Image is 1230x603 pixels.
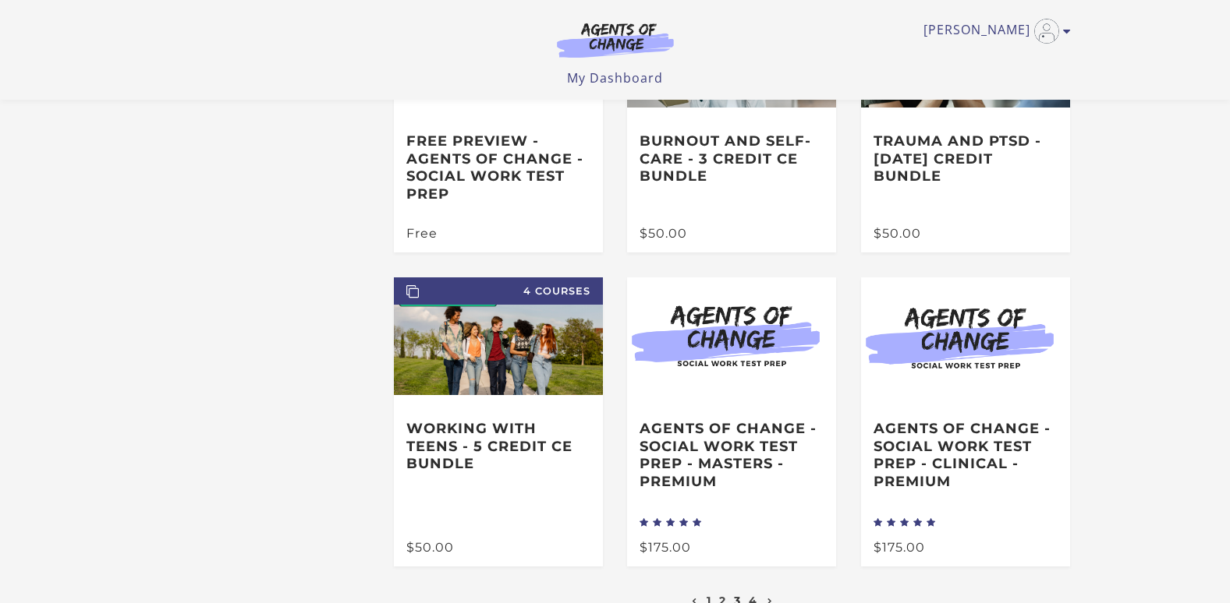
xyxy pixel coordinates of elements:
div: $50.00 [406,541,590,554]
img: Agents of Change Logo [541,22,690,58]
a: Agents of Change - Social Work Test Prep - MASTERS - PREMIUM $175.00 [627,277,836,566]
a: Toggle menu [923,19,1063,44]
div: $50.00 [640,227,824,240]
h3: Agents of Change - Social Work Test Prep - MASTERS - PREMIUM [640,420,824,490]
a: Agents of Change - Social Work Test Prep - CLINICAL - PREMIUM $175.00 [861,277,1070,566]
i: star [927,518,936,527]
i: star [679,518,689,527]
i: star [900,518,909,527]
i: star [693,518,702,527]
div: $50.00 [874,227,1058,240]
a: My Dashboard [567,69,663,86]
h3: Trauma and PTSD - [DATE] Credit Bundle [874,132,1058,185]
h3: Free Preview - Agents of Change - Social Work Test Prep [406,132,590,203]
h3: Burnout and Self-Care - 3 Credit CE Bundle [640,132,824,185]
a: 4 Courses Working with Teens - 5 Credit CE Bundle $50.00 [394,277,603,566]
div: $175.00 [874,541,1058,554]
i: star [913,518,923,527]
div: Free [406,227,590,240]
i: star [653,518,662,527]
i: star [666,518,675,527]
i: star [640,518,649,527]
i: star [887,518,896,527]
div: $175.00 [640,541,824,554]
i: star [874,518,883,527]
h3: Working with Teens - 5 Credit CE Bundle [406,420,590,473]
span: 4 Courses [394,277,603,305]
h3: Agents of Change - Social Work Test Prep - CLINICAL - PREMIUM [874,420,1058,490]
